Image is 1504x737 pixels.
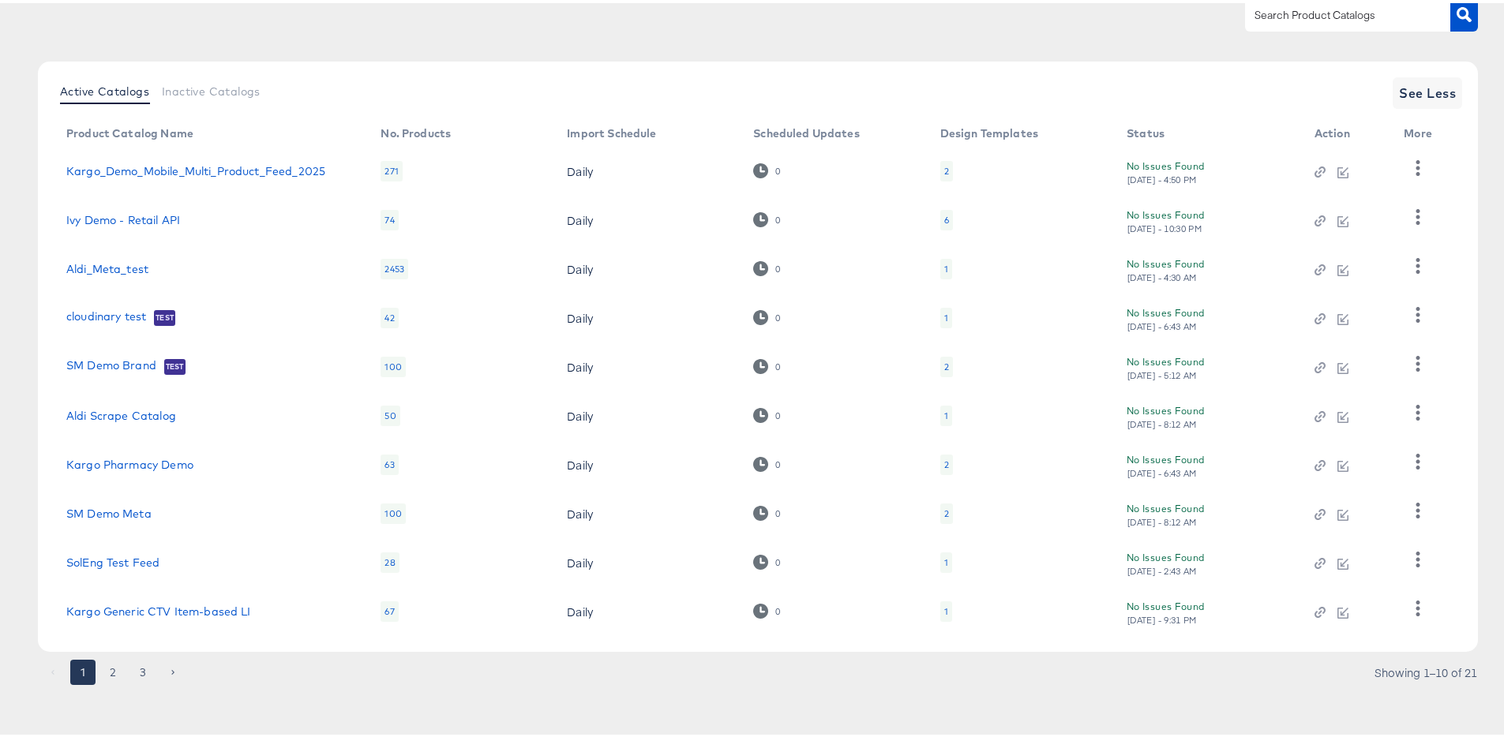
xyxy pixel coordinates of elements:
th: More [1391,118,1451,144]
div: 0 [753,356,781,371]
a: Aldi_Meta_test [66,260,148,272]
div: 1 [944,309,948,321]
input: Search Product Catalogs [1251,3,1420,21]
div: 0 [753,209,781,224]
div: 0 [753,454,781,469]
div: 42 [381,305,398,325]
div: Scheduled Updates [753,124,860,137]
td: Daily [554,144,741,193]
div: 100 [381,500,405,521]
div: Showing 1–10 of 21 [1374,664,1478,675]
div: 0 [775,554,781,565]
div: 2 [944,357,949,370]
div: 0 [753,405,781,420]
div: 0 [753,307,781,322]
div: 0 [753,258,781,273]
div: 1 [944,406,948,419]
nav: pagination navigation [38,657,188,682]
a: SM Demo Meta [66,504,152,517]
div: 1 [944,553,948,566]
button: See Less [1393,74,1462,106]
div: 0 [775,163,781,174]
a: Ivy Demo - Retail API [66,211,180,223]
a: cloudinary test [66,307,146,323]
div: 67 [381,598,398,619]
a: SolEng Test Feed [66,553,159,566]
div: 50 [381,402,399,423]
td: Daily [554,437,741,486]
span: See Less [1399,79,1456,101]
button: page 1 [70,657,96,682]
div: 1 [940,598,952,619]
div: 6 [944,211,949,223]
div: 1 [944,602,948,615]
div: 0 [775,603,781,614]
td: Daily [554,486,741,535]
div: 0 [775,358,781,369]
div: 0 [775,505,781,516]
a: Aldi Scrape Catalog [66,406,176,419]
div: 100 [381,354,405,374]
div: 2453 [381,256,408,276]
td: Daily [554,290,741,339]
div: 0 [753,600,781,615]
div: Import Schedule [567,124,656,137]
div: 63 [381,451,398,472]
span: Test [154,309,175,321]
div: 2 [944,504,949,517]
a: SM Demo Brand [66,356,156,372]
div: 2 [944,455,949,468]
th: Action [1302,118,1391,144]
div: 1 [940,305,952,325]
div: 1 [940,256,952,276]
a: Kargo Generic CTV Item-based LI [66,602,251,615]
div: 2 [944,162,949,174]
td: Daily [554,535,741,584]
td: Daily [554,584,741,633]
th: Status [1114,118,1302,144]
button: Go to page 3 [130,657,156,682]
div: 0 [775,260,781,271]
div: 0 [775,407,781,418]
div: 1 [944,260,948,272]
div: 28 [381,549,399,570]
span: Inactive Catalogs [162,82,261,95]
div: 1 [940,549,952,570]
div: 2 [940,500,953,521]
td: Daily [554,388,741,437]
button: Go to page 2 [100,657,126,682]
div: 0 [775,211,781,223]
div: 0 [775,456,781,467]
div: 2 [940,158,953,178]
span: Test [164,357,186,370]
div: 0 [753,160,781,175]
div: 0 [753,503,781,518]
button: Go to next page [160,657,186,682]
td: Daily [554,241,741,290]
div: 1 [940,402,952,423]
td: Daily [554,193,741,241]
div: 0 [775,309,781,320]
div: 74 [381,207,398,227]
div: 2 [940,451,953,472]
div: 271 [381,158,402,178]
td: Daily [554,339,741,388]
div: 6 [940,207,953,227]
div: Product Catalog Name [66,124,193,137]
a: Kargo_Demo_Mobile_Multi_Product_Feed_2025 [66,162,325,174]
span: Active Catalogs [60,82,149,95]
div: No. Products [381,124,451,137]
div: Design Templates [940,124,1038,137]
a: Kargo Pharmacy Demo [66,455,193,468]
div: 2 [940,354,953,374]
div: 0 [753,552,781,567]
